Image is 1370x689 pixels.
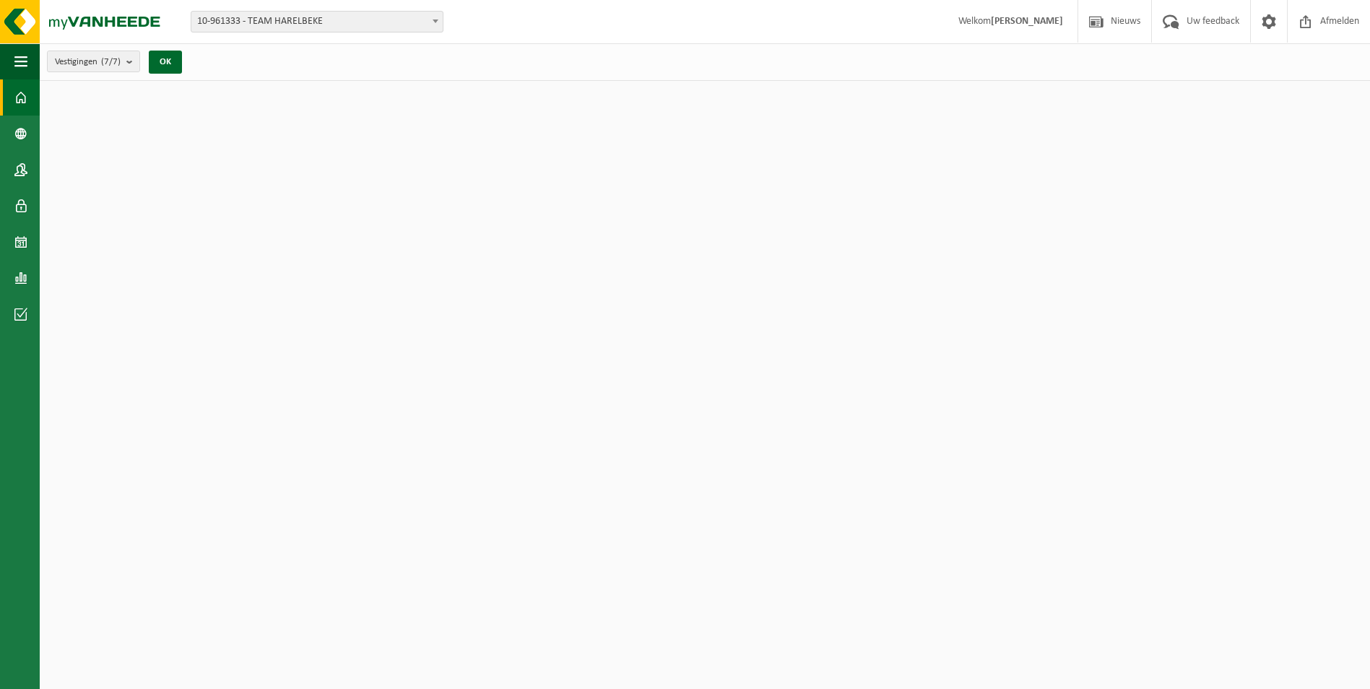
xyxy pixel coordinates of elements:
strong: [PERSON_NAME] [991,16,1063,27]
button: Vestigingen(7/7) [47,51,140,72]
count: (7/7) [101,57,121,66]
span: Vestigingen [55,51,121,73]
span: 10-961333 - TEAM HARELBEKE [191,12,443,32]
span: 10-961333 - TEAM HARELBEKE [191,11,443,32]
button: OK [149,51,182,74]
